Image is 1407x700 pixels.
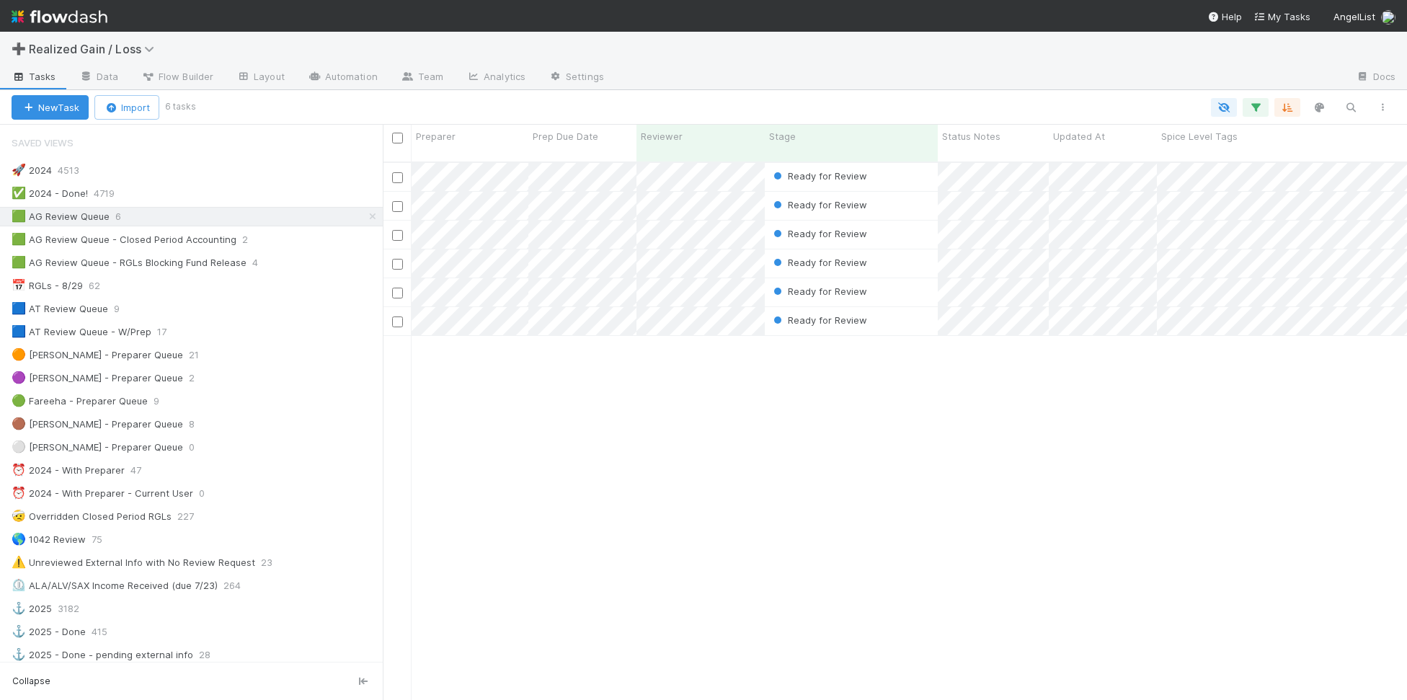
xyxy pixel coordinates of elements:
div: Ready for Review [771,198,867,212]
a: Data [68,66,130,89]
div: [PERSON_NAME] - Preparer Queue [12,346,183,364]
div: Unreviewed External Info with No Review Request [12,554,255,572]
span: 6 [115,208,136,226]
div: Ready for Review [771,226,867,241]
span: ⏰ [12,464,26,476]
span: 📅 [12,279,26,291]
span: Tasks [12,69,56,84]
input: Toggle Row Selected [392,172,403,183]
input: Toggle Row Selected [392,230,403,241]
span: Ready for Review [771,228,867,239]
span: 0 [199,484,219,502]
span: 415 [92,623,122,641]
button: NewTask [12,95,89,120]
img: logo-inverted-e16ddd16eac7371096b0.svg [12,4,107,29]
span: ➕ [12,43,26,55]
div: 2024 - With Preparer - Current User [12,484,193,502]
div: [PERSON_NAME] - Preparer Queue [12,438,183,456]
span: Spice Level Tags [1161,129,1238,143]
span: 4719 [94,185,129,203]
div: Ready for Review [771,284,867,298]
span: 🟢 [12,394,26,407]
div: AT Review Queue - W/Prep [12,323,151,341]
span: 🟩 [12,256,26,268]
small: 6 tasks [165,100,196,113]
div: Ready for Review [771,255,867,270]
span: 🌎 [12,533,26,545]
div: AG Review Queue [12,208,110,226]
span: 227 [177,508,208,526]
span: Ready for Review [771,314,867,326]
span: Saved Views [12,128,74,157]
a: Flow Builder [130,66,225,89]
div: 2025 [12,600,52,618]
span: Prep Due Date [533,129,598,143]
div: 2025 - Done - pending external info [12,646,193,664]
span: 75 [92,531,117,549]
span: 62 [89,277,115,295]
span: 🤕 [12,510,26,522]
div: AG Review Queue - Closed Period Accounting [12,231,236,249]
div: 1042 Review [12,531,86,549]
span: Updated At [1053,129,1105,143]
span: 8 [189,415,209,433]
div: [PERSON_NAME] - Preparer Queue [12,415,183,433]
span: Status Notes [942,129,1000,143]
input: Toggle Row Selected [392,201,403,212]
span: ⚠️ [12,556,26,568]
input: Toggle Row Selected [392,288,403,298]
span: 🟦 [12,325,26,337]
span: 🟩 [12,233,26,245]
a: My Tasks [1253,9,1310,24]
span: 4513 [58,161,94,180]
span: 4 [252,254,272,272]
div: RGLs - 8/29 [12,277,83,295]
img: avatar_45ea4894-10ca-450f-982d-dabe3bd75b0b.png [1381,10,1395,25]
span: 17 [157,323,181,341]
span: ✅ [12,187,26,199]
input: Toggle Row Selected [392,316,403,327]
span: Reviewer [641,129,683,143]
span: 2 [242,231,262,249]
span: Ready for Review [771,199,867,211]
span: 264 [223,577,255,595]
span: 🟤 [12,417,26,430]
a: Automation [296,66,389,89]
span: AngelList [1333,11,1375,22]
a: Team [389,66,455,89]
span: My Tasks [1253,11,1310,22]
span: 0 [189,438,209,456]
span: Ready for Review [771,257,867,268]
input: Toggle Row Selected [392,259,403,270]
div: 2024 - Done! [12,185,88,203]
span: 🟠 [12,348,26,360]
span: 🟦 [12,302,26,314]
span: 9 [154,392,174,410]
span: 🚀 [12,164,26,176]
div: AG Review Queue - RGLs Blocking Fund Release [12,254,247,272]
span: 47 [130,461,156,479]
span: Stage [769,129,796,143]
span: Ready for Review [771,170,867,182]
div: AT Review Queue [12,300,108,318]
span: ⚓ [12,648,26,660]
div: Fareeha - Preparer Queue [12,392,148,410]
div: [PERSON_NAME] - Preparer Queue [12,369,183,387]
div: 2025 - Done [12,623,86,641]
a: Docs [1344,66,1407,89]
a: Layout [225,66,296,89]
a: Settings [537,66,616,89]
input: Toggle All Rows Selected [392,133,403,143]
span: 2 [189,369,209,387]
span: 21 [189,346,213,364]
span: ⏲️ [12,579,26,591]
div: ALA/ALV/SAX Income Received (due 7/23) [12,577,218,595]
span: Realized Gain / Loss [29,42,161,56]
span: 23 [261,554,287,572]
span: ⚓ [12,625,26,637]
div: 2024 [12,161,52,180]
span: ⚪ [12,440,26,453]
a: Analytics [455,66,537,89]
span: 🟣 [12,371,26,384]
span: Flow Builder [141,69,213,84]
